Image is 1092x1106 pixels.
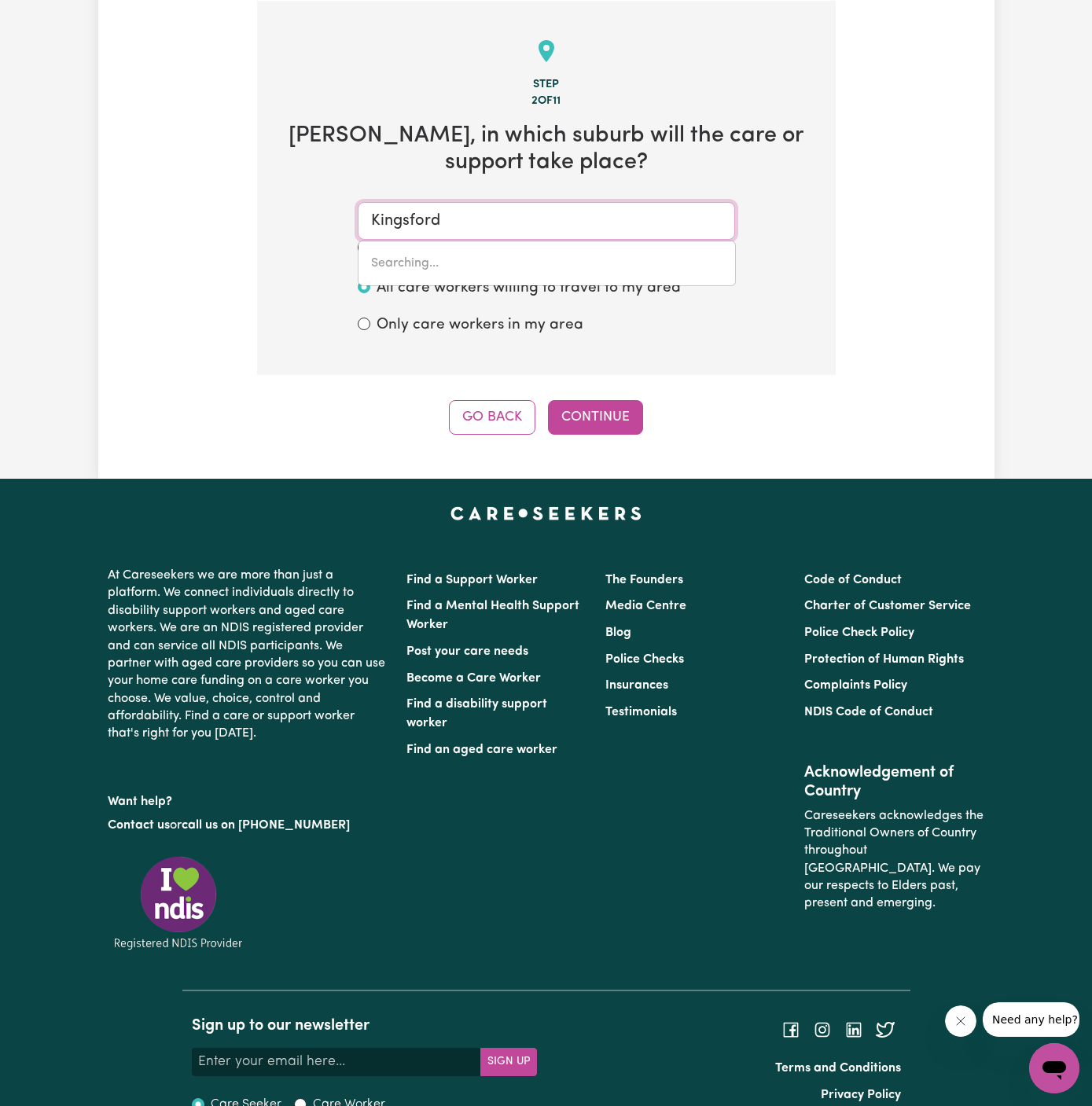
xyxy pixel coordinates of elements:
iframe: Button to launch messaging window [1029,1043,1079,1093]
div: 2 of 11 [282,93,811,110]
p: Want help? [108,787,388,810]
div: menu-options [358,241,736,286]
a: Charter of Customer Service [804,600,971,612]
a: The Founders [605,574,683,586]
div: Step [282,76,811,94]
a: Follow Careseekers on Instagram [813,1023,832,1035]
a: Follow Careseekers on LinkedIn [844,1023,863,1035]
img: Registered NDIS provider [108,854,249,952]
a: call us on [PHONE_NUMBER] [182,819,350,832]
a: Police Checks [605,653,684,666]
iframe: Close message [945,1005,976,1037]
label: Only care workers in my area [377,314,583,337]
a: Privacy Policy [821,1089,901,1101]
a: Follow Careseekers on Facebook [781,1023,800,1035]
p: At Careseekers we are more than just a platform. We connect individuals directly to disability su... [108,560,388,749]
a: Become a Care Worker [406,672,541,685]
label: All care workers willing to travel to my area [377,277,681,300]
button: Continue [548,400,643,435]
a: Find an aged care worker [406,744,557,756]
iframe: Message from company [983,1002,1079,1037]
button: Go Back [449,400,535,435]
a: Find a disability support worker [406,698,547,729]
input: Enter your email here... [192,1048,481,1076]
a: Post your care needs [406,645,528,658]
p: or [108,810,388,840]
input: Enter a suburb or postcode [358,202,735,240]
button: Subscribe [480,1048,537,1076]
a: Blog [605,626,631,639]
a: Media Centre [605,600,686,612]
a: Protection of Human Rights [804,653,964,666]
a: Careseekers home page [450,507,642,520]
a: Follow Careseekers on Twitter [876,1023,895,1035]
a: Code of Conduct [804,574,902,586]
a: Contact us [108,819,170,832]
a: Find a Support Worker [406,574,538,586]
a: Insurances [605,679,668,692]
a: NDIS Code of Conduct [804,706,933,718]
a: Find a Mental Health Support Worker [406,600,579,631]
h2: Acknowledgement of Country [804,763,984,801]
p: Careseekers acknowledges the Traditional Owners of Country throughout [GEOGRAPHIC_DATA]. We pay o... [804,801,984,919]
a: Police Check Policy [804,626,914,639]
a: Testimonials [605,706,677,718]
h2: Sign up to our newsletter [192,1016,537,1035]
h2: [PERSON_NAME] , in which suburb will the care or support take place? [282,123,811,177]
a: Complaints Policy [804,679,907,692]
a: Terms and Conditions [775,1062,901,1075]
